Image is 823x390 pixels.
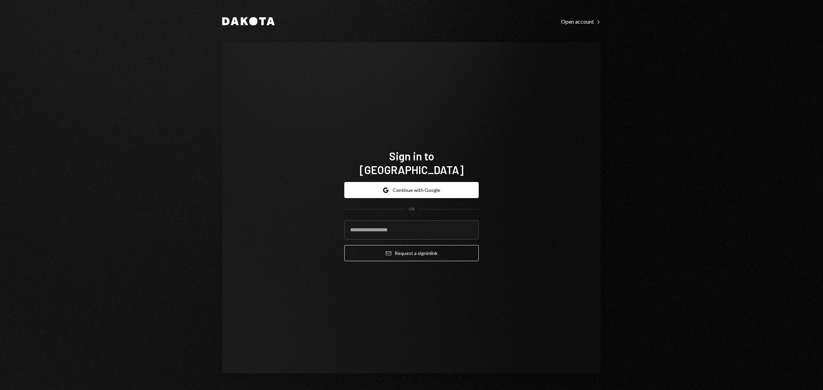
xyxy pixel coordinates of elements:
div: Open account [561,18,601,25]
a: Open account [561,17,601,25]
button: Request a signinlink [344,245,479,261]
button: Continue with Google [344,182,479,198]
h1: Sign in to [GEOGRAPHIC_DATA] [344,149,479,176]
div: OR [409,206,415,212]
